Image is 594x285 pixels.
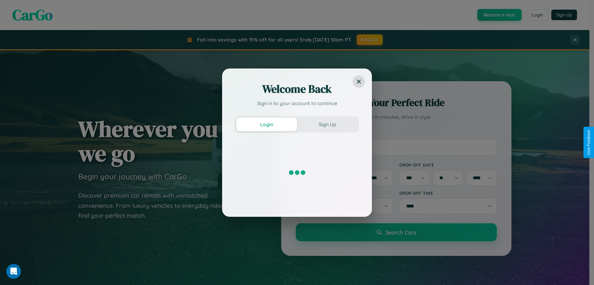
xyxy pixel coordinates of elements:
h2: Welcome Back [235,82,359,96]
p: Sign in to your account to continue [235,100,359,107]
iframe: Intercom live chat [6,264,21,279]
button: Login [236,118,297,131]
div: Give Feedback [587,130,591,155]
button: Sign Up [297,118,358,131]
